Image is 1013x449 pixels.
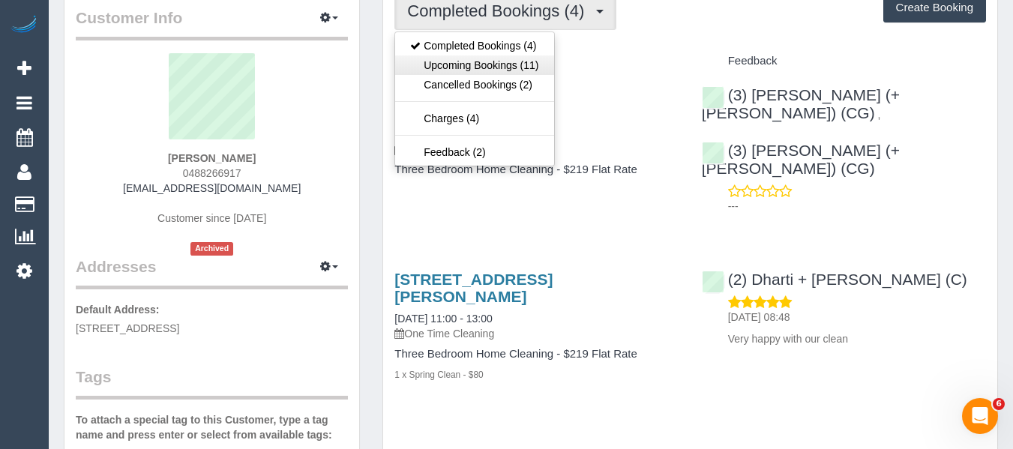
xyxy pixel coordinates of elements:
legend: Customer Info [76,7,348,40]
p: --- [728,199,986,214]
strong: [PERSON_NAME] [168,152,256,164]
span: Archived [190,242,234,255]
a: Feedback (2) [395,142,553,162]
a: (3) [PERSON_NAME] (+ [PERSON_NAME]) (CG) [702,86,900,121]
h4: Three Bedroom Home Cleaning - $219 Flat Rate [394,163,679,176]
a: Charges (4) [395,109,553,128]
h4: Three Bedroom Home Cleaning - $219 Flat Rate [394,348,679,361]
a: [DATE] 11:00 - 13:00 [394,313,492,325]
span: 6 [993,398,1005,410]
span: [STREET_ADDRESS] [76,322,179,334]
h4: Feedback [702,55,986,67]
a: [STREET_ADDRESS][PERSON_NAME] [394,271,553,305]
small: 1 x Spring Clean - $80 [394,370,483,380]
img: Automaid Logo [9,15,39,36]
span: Customer since [DATE] [157,212,266,224]
a: [EMAIL_ADDRESS][DOMAIN_NAME] [123,182,301,194]
span: Completed Bookings (4) [407,1,592,20]
p: [DATE] 08:48 [728,310,986,325]
span: 0488266917 [183,167,241,179]
p: One Time Cleaning [394,326,679,341]
a: (2) Dharti + [PERSON_NAME] (C) [702,271,967,288]
p: Very happy with our clean [728,331,986,346]
a: (3) [PERSON_NAME] (+ [PERSON_NAME]) (CG) [702,142,900,177]
legend: Tags [76,366,348,400]
label: To attach a special tag to this Customer, type a tag name and press enter or select from availabl... [76,412,348,442]
a: Completed Bookings (4) [395,36,553,55]
iframe: Intercom live chat [962,398,998,434]
a: Cancelled Bookings (2) [395,75,553,94]
a: Upcoming Bookings (11) [395,55,553,75]
label: Default Address: [76,302,160,317]
span: , [878,109,881,121]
